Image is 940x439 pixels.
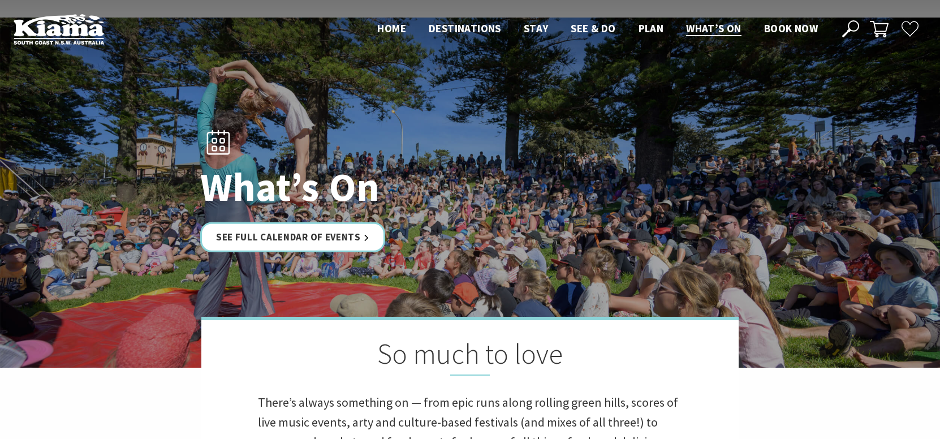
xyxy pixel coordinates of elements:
[200,165,520,209] h1: What’s On
[524,21,549,35] span: Stay
[377,21,406,35] span: Home
[429,21,501,35] span: Destinations
[686,21,741,35] span: What’s On
[366,20,829,38] nav: Main Menu
[14,14,104,45] img: Kiama Logo
[639,21,664,35] span: Plan
[764,21,818,35] span: Book now
[258,337,682,376] h2: So much to love
[200,222,385,252] a: See Full Calendar of Events
[571,21,615,35] span: See & Do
